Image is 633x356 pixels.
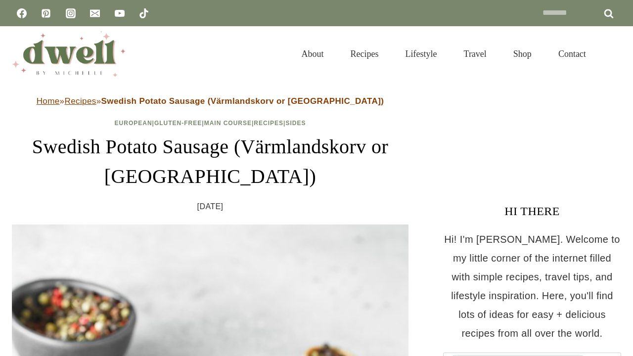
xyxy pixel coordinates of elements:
a: Recipes [337,37,392,71]
span: » » [37,96,384,106]
span: | | | | [115,120,306,127]
h3: HI THERE [443,202,621,220]
a: Shop [500,37,545,71]
a: Contact [545,37,599,71]
a: Facebook [12,3,32,23]
a: Recipes [254,120,283,127]
a: Pinterest [36,3,56,23]
a: Instagram [61,3,81,23]
a: Sides [285,120,306,127]
a: Gluten-Free [154,120,202,127]
a: Main Course [204,120,252,127]
a: About [288,37,337,71]
strong: Swedish Potato Sausage (Värmlandskorv or [GEOGRAPHIC_DATA]) [101,96,384,106]
a: Recipes [64,96,96,106]
time: [DATE] [197,199,224,214]
a: Lifestyle [392,37,451,71]
p: Hi! I'm [PERSON_NAME]. Welcome to my little corner of the internet filled with simple recipes, tr... [443,230,621,343]
img: DWELL by michelle [12,31,126,77]
nav: Primary Navigation [288,37,599,71]
a: Home [37,96,60,106]
a: Email [85,3,105,23]
a: TikTok [134,3,154,23]
a: YouTube [110,3,130,23]
a: European [115,120,152,127]
h1: Swedish Potato Sausage (Värmlandskorv or [GEOGRAPHIC_DATA]) [12,132,408,191]
a: Travel [451,37,500,71]
button: View Search Form [604,45,621,62]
